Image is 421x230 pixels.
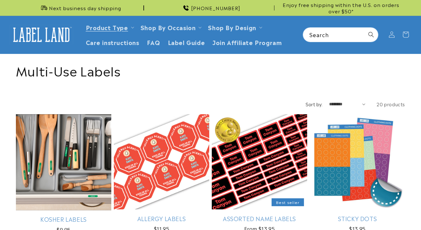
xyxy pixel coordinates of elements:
a: Kosher Labels [16,215,111,223]
span: Care instructions [86,38,139,46]
span: Enjoy free shipping within the U.S. on orders over $50* [277,2,405,14]
a: FAQ [143,35,164,49]
a: Allergy Labels [114,215,209,222]
span: Next business day shipping [49,5,121,11]
span: Label Guide [168,38,205,46]
summary: Shop By Occasion [137,20,204,35]
a: Sticky Dots [310,215,405,222]
a: Shop By Design [208,23,256,31]
img: Label Land [10,25,73,44]
summary: Product Type [82,20,137,35]
h1: Multi-Use Labels [16,62,405,78]
a: Care instructions [82,35,143,49]
span: [PHONE_NUMBER] [191,5,240,11]
button: Search [364,28,378,42]
a: Label Guide [164,35,209,49]
label: Sort by: [306,101,323,107]
a: Label Land [7,23,76,47]
span: Shop By Occasion [141,23,196,31]
summary: Shop By Design [204,20,265,35]
a: Join Affiliate Program [209,35,286,49]
span: 20 products [376,101,405,107]
span: Join Affiliate Program [212,38,282,46]
a: Assorted Name Labels [212,215,307,222]
span: FAQ [147,38,160,46]
a: Product Type [86,23,128,31]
